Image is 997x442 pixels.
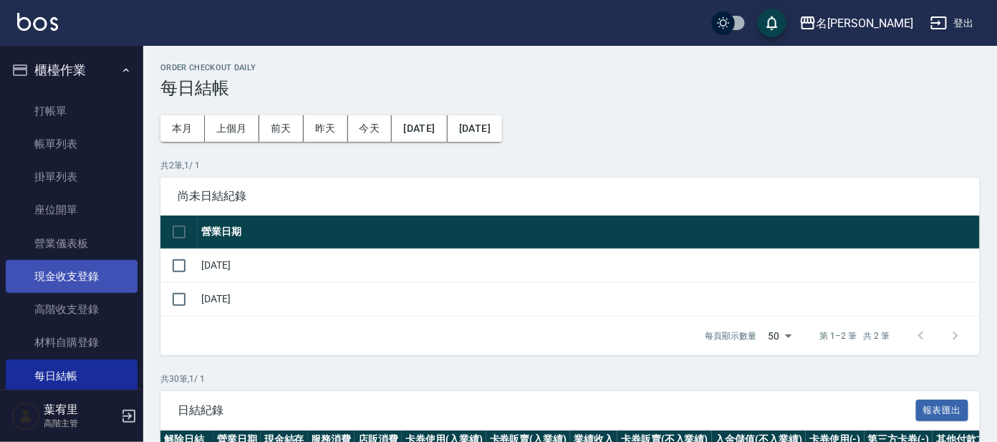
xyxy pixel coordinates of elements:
[6,160,138,193] a: 掛單列表
[44,403,117,417] h5: 葉宥里
[392,115,447,142] button: [DATE]
[198,216,980,249] th: 營業日期
[794,9,919,38] button: 名[PERSON_NAME]
[6,293,138,326] a: 高階收支登錄
[44,417,117,430] p: 高階主管
[160,63,980,72] h2: Order checkout daily
[304,115,348,142] button: 昨天
[11,402,40,431] img: Person
[205,115,259,142] button: 上個月
[705,330,757,342] p: 每頁顯示數量
[758,9,786,37] button: save
[820,330,890,342] p: 第 1–2 筆 共 2 筆
[17,13,58,31] img: Logo
[6,193,138,226] a: 座位開單
[817,14,913,32] div: 名[PERSON_NAME]
[178,189,963,203] span: 尚未日結紀錄
[6,128,138,160] a: 帳單列表
[259,115,304,142] button: 前天
[916,403,969,416] a: 報表匯出
[198,282,980,316] td: [DATE]
[6,260,138,293] a: 現金收支登錄
[178,403,916,418] span: 日結紀錄
[6,227,138,260] a: 營業儀表板
[448,115,502,142] button: [DATE]
[6,52,138,89] button: 櫃檯作業
[160,373,980,385] p: 共 30 筆, 1 / 1
[6,326,138,359] a: 材料自購登錄
[160,115,205,142] button: 本月
[160,78,980,98] h3: 每日結帳
[925,10,980,37] button: 登出
[916,400,969,422] button: 報表匯出
[160,159,980,172] p: 共 2 筆, 1 / 1
[348,115,392,142] button: 今天
[763,317,797,355] div: 50
[6,360,138,393] a: 每日結帳
[198,249,980,282] td: [DATE]
[6,95,138,128] a: 打帳單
